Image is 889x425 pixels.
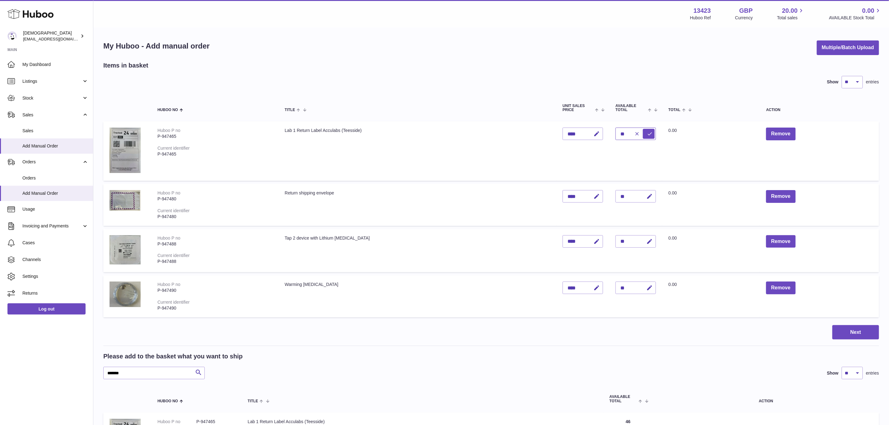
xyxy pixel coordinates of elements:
img: Tap 2 device with Lithium Heparin [110,235,141,265]
span: Sales [22,112,82,118]
div: Currency [735,15,753,21]
label: Show [827,370,839,376]
span: [EMAIL_ADDRESS][DOMAIN_NAME] [23,36,91,41]
a: Log out [7,303,86,315]
a: 20.00 Total sales [777,7,805,21]
span: Listings [22,78,82,84]
strong: GBP [739,7,753,15]
span: entries [866,370,879,376]
span: Unit Sales Price [563,104,593,112]
div: P-947480 [157,214,272,220]
div: [DEMOGRAPHIC_DATA] [23,30,79,42]
span: Settings [22,273,88,279]
div: P-947465 [157,133,272,139]
span: Usage [22,206,88,212]
div: P-947488 [157,259,272,264]
img: Warming Gel Pack [110,282,141,307]
div: Huboo P no [157,282,180,287]
span: Orders [22,159,82,165]
div: P-947488 [157,241,272,247]
span: Cases [22,240,88,246]
img: internalAdmin-13423@internal.huboo.com [7,31,17,41]
span: 20.00 [782,7,798,15]
td: Tap 2 device with Lithium [MEDICAL_DATA] [278,229,556,273]
span: Title [248,399,258,403]
div: Huboo Ref [690,15,711,21]
td: Return shipping envelope [278,184,556,226]
span: Title [285,108,295,112]
button: Next [832,325,879,340]
span: Add Manual Order [22,143,88,149]
span: Returns [22,290,88,296]
span: Huboo no [157,108,178,112]
div: P-947465 [157,151,272,157]
span: Huboo no [157,399,178,403]
span: AVAILABLE Stock Total [829,15,882,21]
span: AVAILABLE Total [610,395,637,403]
th: Action [653,389,879,409]
span: 0.00 [668,128,677,133]
div: P-947490 [157,305,272,311]
span: 0.00 [668,282,677,287]
span: Add Manual Order [22,190,88,196]
span: Channels [22,257,88,263]
span: 0.00 [668,190,677,195]
a: 0.00 AVAILABLE Stock Total [829,7,882,21]
dd: P-947465 [196,419,235,425]
div: P-947480 [157,196,272,202]
h2: Items in basket [103,61,148,70]
div: Huboo P no [157,190,180,195]
img: Lab 1 Return Label Acculabs (Teesside) [110,128,141,173]
label: Show [827,79,839,85]
h2: Please add to the basket what you want to ship [103,352,243,361]
span: Orders [22,175,88,181]
div: Current identifier [157,300,190,305]
span: 0.00 [668,236,677,241]
h1: My Huboo - Add manual order [103,41,210,51]
button: Remove [766,282,795,294]
button: Remove [766,235,795,248]
span: My Dashboard [22,62,88,68]
span: Total sales [777,15,805,21]
div: Current identifier [157,253,190,258]
span: Stock [22,95,82,101]
button: Remove [766,128,795,140]
div: Huboo P no [157,128,180,133]
span: entries [866,79,879,85]
button: Remove [766,190,795,203]
div: Current identifier [157,208,190,213]
div: Action [766,108,873,112]
td: Warming [MEDICAL_DATA] [278,275,556,317]
span: Sales [22,128,88,134]
span: AVAILABLE Total [615,104,646,112]
div: P-947490 [157,287,272,293]
button: Multiple/Batch Upload [817,40,879,55]
td: Lab 1 Return Label Acculabs (Teesside) [278,121,556,181]
span: Total [668,108,681,112]
strong: 13423 [694,7,711,15]
div: Huboo P no [157,236,180,241]
span: 0.00 [862,7,874,15]
img: Return shipping envelope [110,190,141,211]
dt: Huboo P no [157,419,196,425]
div: Current identifier [157,146,190,151]
span: Invoicing and Payments [22,223,82,229]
